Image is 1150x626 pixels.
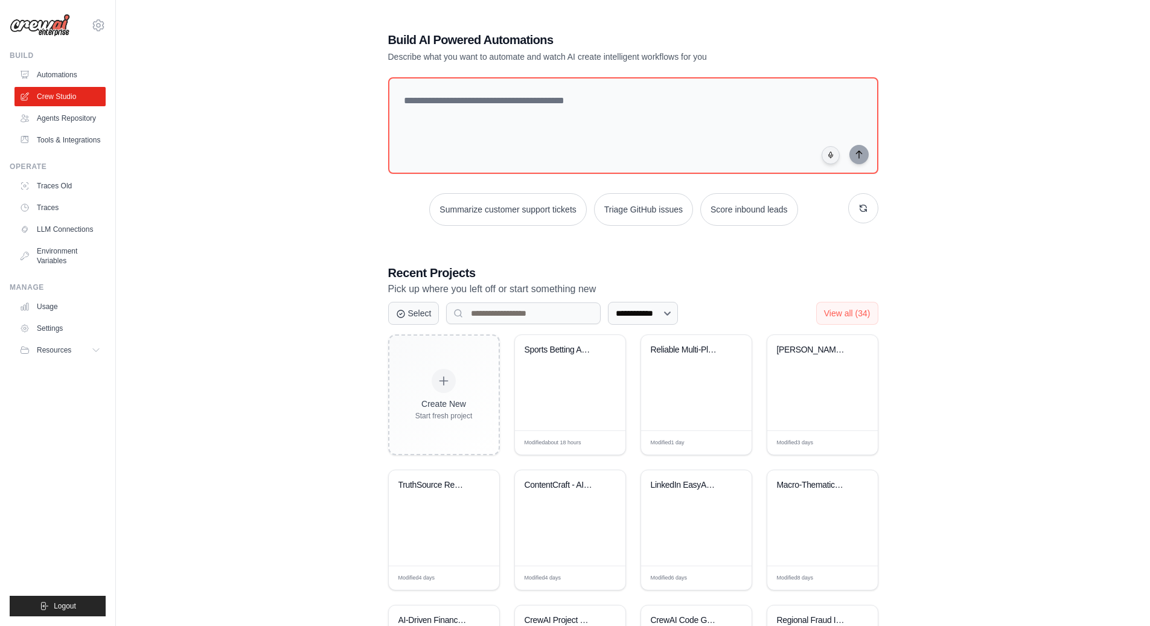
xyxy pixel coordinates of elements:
[816,302,878,325] button: View all (34)
[525,615,598,626] div: CrewAI Project Builder
[14,87,106,106] a: Crew Studio
[415,398,473,410] div: Create New
[596,438,607,447] span: Edit
[14,65,106,85] a: Automations
[700,193,798,226] button: Score inbound leads
[525,480,598,491] div: ContentCraft - AI Writing & Editing Assistant
[723,573,733,583] span: Edit
[14,297,106,316] a: Usage
[14,220,106,239] a: LLM Connections
[651,480,724,491] div: LinkedIn EasyApply Automation
[777,439,814,447] span: Modified 3 days
[849,438,859,447] span: Edit
[388,281,878,297] p: Pick up where you left off or start something new
[388,51,794,63] p: Describe what you want to automate and watch AI create intelligent workflows for you
[849,573,859,583] span: Edit
[388,31,794,48] h1: Build AI Powered Automations
[14,176,106,196] a: Traces Old
[415,411,473,421] div: Start fresh project
[388,264,878,281] h3: Recent Projects
[470,573,481,583] span: Edit
[777,480,850,491] div: Macro-Thematic ETF Finder
[14,340,106,360] button: Resources
[37,345,71,355] span: Resources
[14,198,106,217] a: Traces
[10,596,106,616] button: Logout
[777,615,850,626] div: Regional Fraud Intelligence Automation
[14,130,106,150] a: Tools & Integrations
[651,439,685,447] span: Modified 1 day
[54,601,76,611] span: Logout
[10,162,106,171] div: Operate
[398,615,471,626] div: AI-Driven Financial Trading Crew
[651,615,724,626] div: CrewAI Code Generator with Documentation
[777,574,814,583] span: Modified 8 days
[723,438,733,447] span: Edit
[525,345,598,356] div: Sports Betting Assistant
[10,14,70,37] img: Logo
[594,193,693,226] button: Triage GitHub issues
[848,193,878,223] button: Get new suggestions
[651,345,724,356] div: Reliable Multi-Platform Sports Betting Analyzer
[596,573,607,583] span: Edit
[10,283,106,292] div: Manage
[388,302,439,325] button: Select
[14,241,106,270] a: Environment Variables
[651,574,688,583] span: Modified 6 days
[14,319,106,338] a: Settings
[525,574,561,583] span: Modified 4 days
[777,345,850,356] div: Insider Trading & Whale Watch Intelligence
[398,574,435,583] span: Modified 4 days
[822,146,840,164] button: Click to speak your automation idea
[10,51,106,60] div: Build
[525,439,581,447] span: Modified about 18 hours
[14,109,106,128] a: Agents Repository
[429,193,586,226] button: Summarize customer support tickets
[398,480,471,491] div: TruthSource Research Engine
[824,308,870,318] span: View all (34)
